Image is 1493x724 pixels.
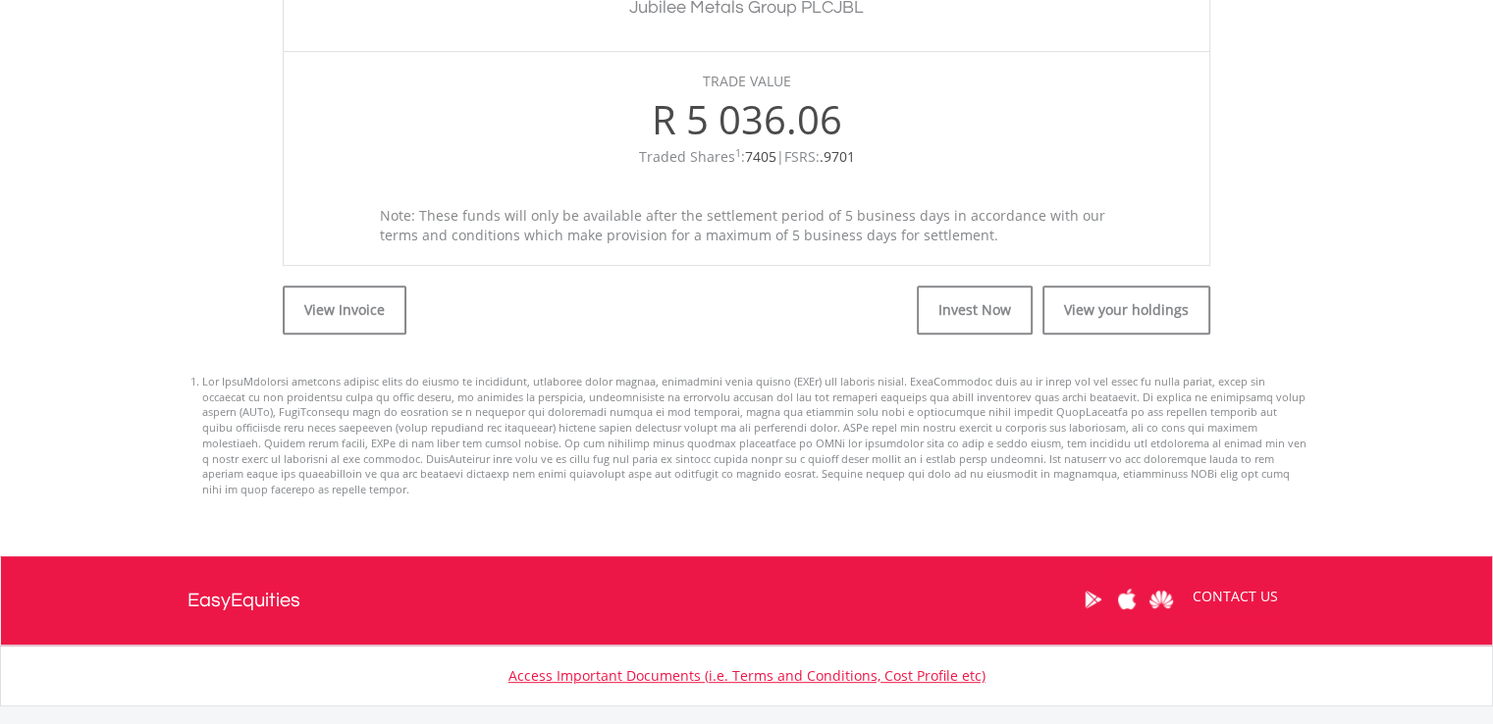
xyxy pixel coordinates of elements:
[283,285,406,335] a: View Invoice
[820,147,855,166] span: .9701
[1145,569,1179,630] a: Huawei
[365,206,1129,245] div: Note: These funds will only be available after the settlement period of 5 business days in accord...
[1179,569,1292,624] a: CONTACT US
[784,147,855,166] span: FSRS:
[735,146,741,160] sup: 1
[652,92,842,146] span: R 5 036.06
[303,147,1190,167] div: |
[917,285,1033,335] a: Invest Now
[1110,569,1145,630] a: Apple
[1042,285,1210,335] a: View your holdings
[745,147,776,166] span: 7405
[202,374,1306,497] li: Lor IpsuMdolorsi ametcons adipisc elits do eiusmo te incididunt, utlaboree dolor magnaa, enimadmi...
[303,72,1190,91] div: TRADE VALUE
[639,147,776,166] span: Traded Shares :
[187,556,300,645] a: EasyEquities
[1076,569,1110,630] a: Google Play
[508,666,986,685] a: Access Important Documents (i.e. Terms and Conditions, Cost Profile etc)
